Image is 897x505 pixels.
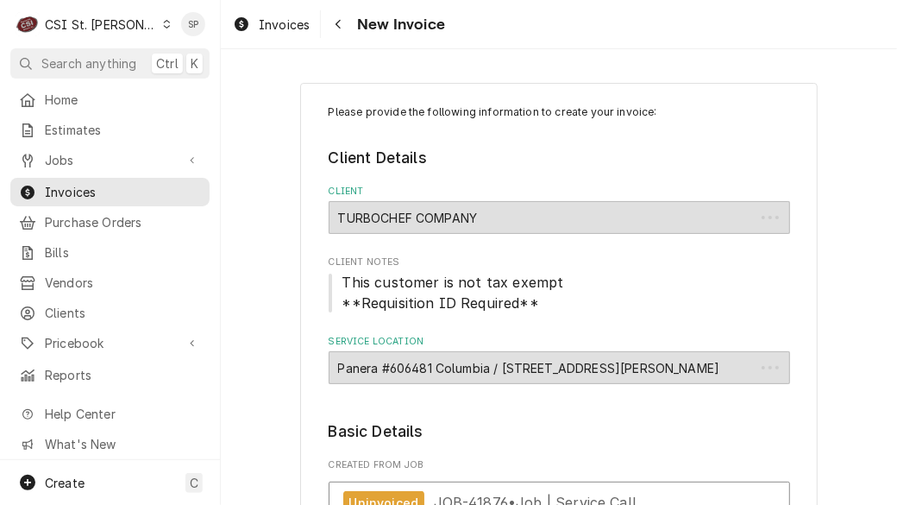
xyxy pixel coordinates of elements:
div: SP [181,12,205,36]
span: Clients [45,304,201,322]
span: K [191,54,198,73]
a: Go to Pricebook [10,329,210,357]
span: Vendors [45,274,201,292]
span: Ctrl [156,54,179,73]
a: Vendors [10,268,210,297]
a: Bills [10,238,210,267]
span: Bills [45,243,201,262]
button: Search anythingCtrlK [10,48,210,79]
span: What's New [45,435,199,453]
a: Invoices [226,10,317,39]
div: Shelley Politte's Avatar [181,12,205,36]
a: Go to What's New [10,430,210,458]
a: Reports [10,361,210,389]
a: Home [10,85,210,114]
div: CSI St. [PERSON_NAME] [45,16,157,34]
span: Client Notes [329,272,790,313]
span: Home [45,91,201,109]
div: CSI St. Louis's Avatar [16,12,40,36]
span: Search anything [41,54,136,73]
span: Created From Job [329,458,790,472]
legend: Basic Details [329,420,790,443]
div: C [16,12,40,36]
span: Help Center [45,405,199,423]
span: Create [45,476,85,490]
a: Go to Jobs [10,146,210,174]
span: Pricebook [45,334,175,352]
a: Clients [10,299,210,327]
span: Reports [45,366,201,384]
div: Panera #606481 Columbia / 911 Rollins St, Columbia, MO 65201 [329,351,790,384]
p: Please provide the following information to create your invoice: [329,104,790,120]
legend: Client Details [329,147,790,169]
span: C [190,474,198,492]
button: Navigate back [324,10,352,38]
span: This customer is not tax exempt **Requisition ID Required** [342,274,564,312]
div: TURBOCHEF COMPANY [329,201,790,234]
span: New Invoice [352,13,445,36]
label: Client [329,185,790,199]
span: Estimates [45,121,201,139]
a: Purchase Orders [10,208,210,237]
span: Client Notes [329,256,790,269]
label: Service Location [329,335,790,349]
span: Jobs [45,151,175,169]
div: Service Location [329,335,790,384]
span: Invoices [45,183,201,201]
span: Purchase Orders [45,213,201,231]
a: Estimates [10,116,210,144]
span: Invoices [259,16,310,34]
a: Go to Help Center [10,400,210,428]
div: Client Notes [329,256,790,313]
div: Client [329,185,790,234]
a: Invoices [10,178,210,206]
